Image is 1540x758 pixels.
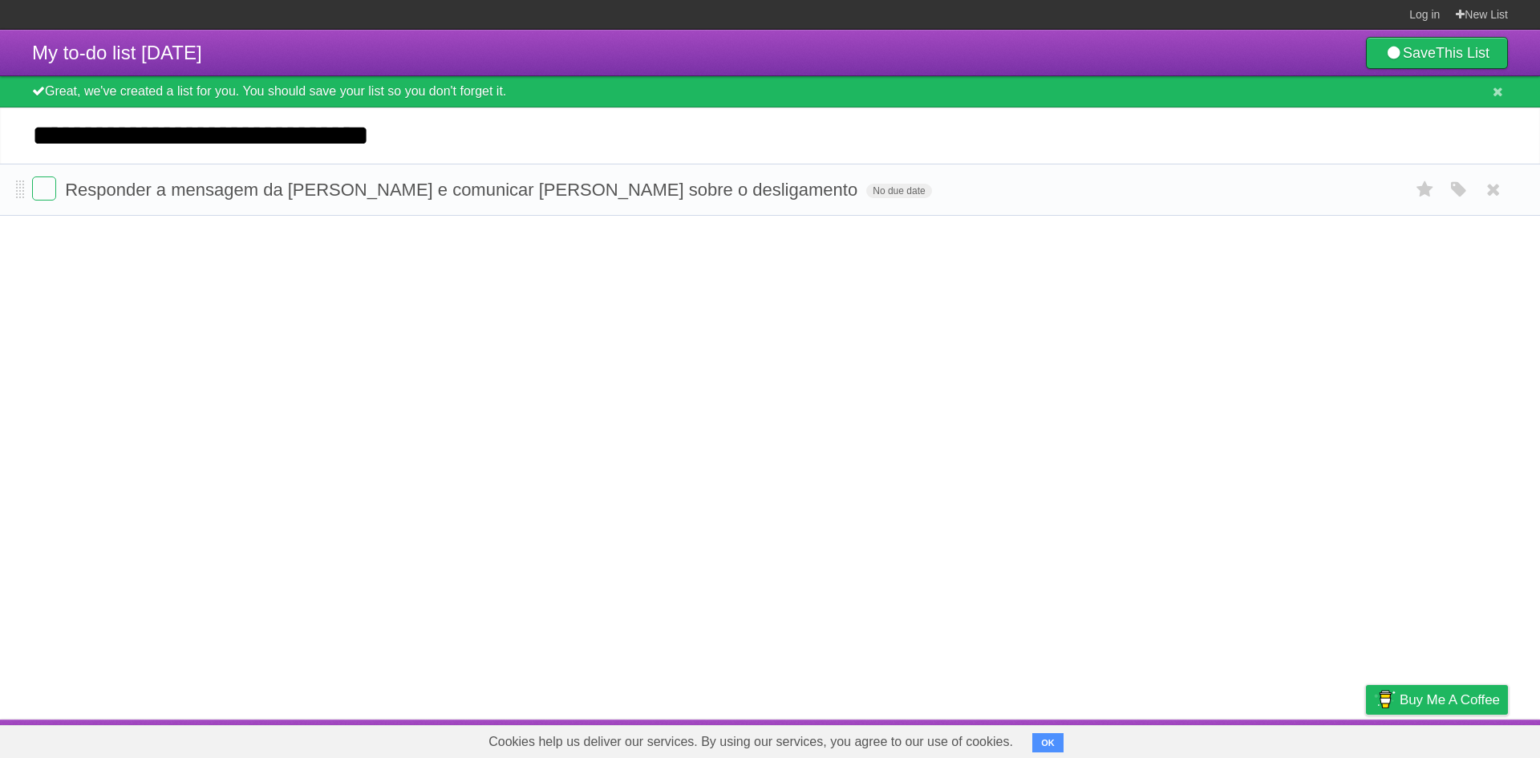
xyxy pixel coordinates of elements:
a: Privacy [1345,724,1387,754]
a: SaveThis List [1366,37,1508,69]
label: Done [32,176,56,201]
a: Developers [1206,724,1270,754]
span: Responder a mensagem da [PERSON_NAME] e comunicar [PERSON_NAME] sobre o desligamento [65,180,861,200]
img: Buy me a coffee [1374,686,1396,713]
span: No due date [866,184,931,198]
a: About [1153,724,1186,754]
span: Buy me a coffee [1400,686,1500,714]
span: Cookies help us deliver our services. By using our services, you agree to our use of cookies. [472,726,1029,758]
a: Terms [1291,724,1326,754]
b: This List [1436,45,1489,61]
button: OK [1032,733,1064,752]
span: My to-do list [DATE] [32,42,202,63]
label: Star task [1410,176,1441,203]
a: Buy me a coffee [1366,685,1508,715]
a: Suggest a feature [1407,724,1508,754]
